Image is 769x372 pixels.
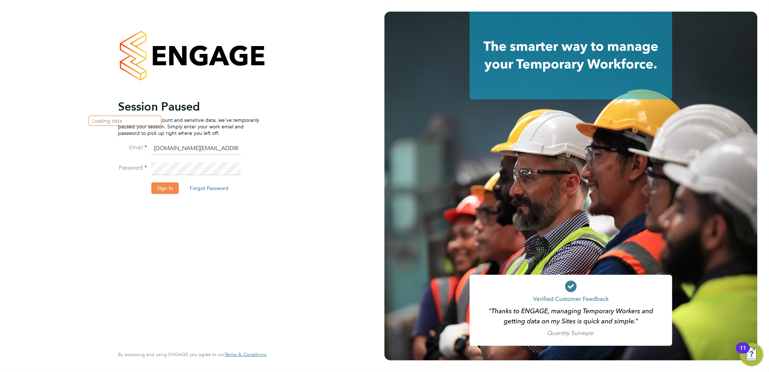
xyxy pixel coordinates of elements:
li: Loading data [89,116,161,125]
label: Password [118,164,147,172]
label: Email [118,144,147,152]
button: Open Resource Center, 11 new notifications [740,343,763,366]
button: Forgot Password [184,182,234,194]
span: By accessing and using ENGAGE you agree to our [118,351,266,357]
button: Sign In [151,182,179,194]
a: Terms & Conditions [225,352,266,357]
h2: Session Paused [118,99,259,114]
input: Enter your work email... [151,142,241,155]
p: To protect your account and sensitive data, we've temporarily paused your session. Simply enter y... [118,117,259,137]
div: 11 [740,348,746,357]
